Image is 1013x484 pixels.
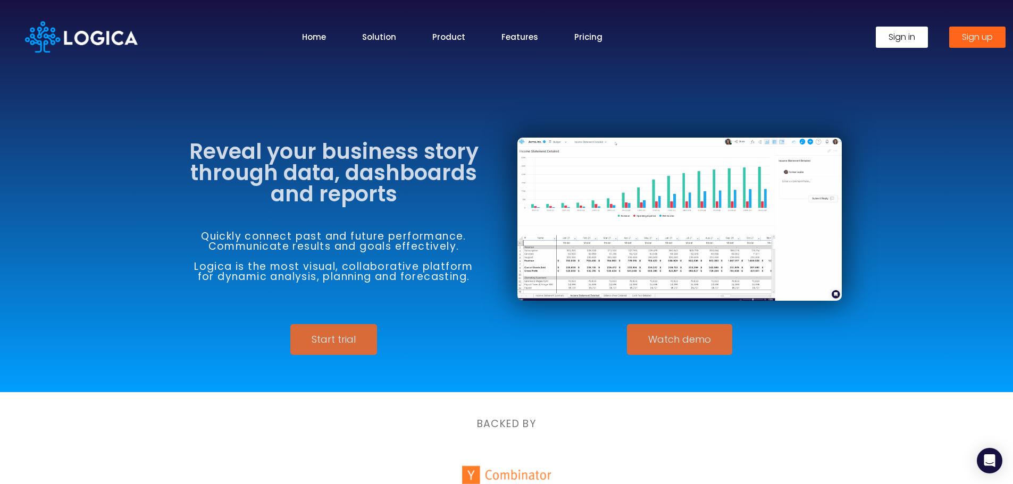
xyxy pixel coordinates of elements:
[648,335,711,344] span: Watch demo
[876,27,928,48] a: Sign in
[362,31,396,43] a: Solution
[220,419,794,429] h6: BACKED BY
[574,31,602,43] a: Pricing
[290,324,377,355] a: Start trial
[25,30,138,43] a: Logica
[962,33,993,41] span: Sign up
[949,27,1006,48] a: Sign up
[312,335,356,344] span: Start trial
[627,324,732,355] a: Watch demo
[889,33,915,41] span: Sign in
[172,231,496,282] h6: Quickly connect past and future performance. Communicate results and goals effectively. Logica is...
[501,31,538,43] a: Features
[25,21,138,53] img: Logica
[302,31,326,43] a: Home
[432,31,465,43] a: Product
[977,448,1002,473] div: Open Intercom Messenger
[172,141,496,205] h3: Reveal your business story through data, dashboards and reports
